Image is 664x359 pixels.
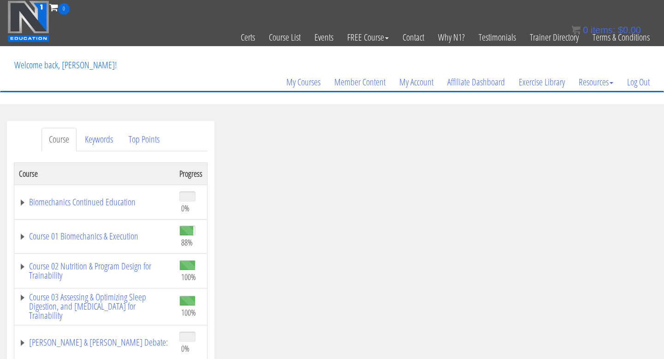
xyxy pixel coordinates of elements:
span: 88% [181,237,193,247]
span: 0% [181,343,190,353]
a: [PERSON_NAME] & [PERSON_NAME] Debate: [19,338,170,347]
span: 100% [181,307,196,317]
span: 0 [583,25,588,35]
a: Keywords [77,128,120,151]
a: My Courses [279,60,327,104]
a: Events [308,15,340,60]
a: Course 01 Biomechanics & Execution [19,232,170,241]
a: Course [41,128,77,151]
a: Trainer Directory [523,15,586,60]
a: Log Out [620,60,657,104]
a: Terms & Conditions [586,15,657,60]
a: Top Points [121,128,167,151]
a: My Account [392,60,440,104]
a: Testimonials [472,15,523,60]
span: 100% [181,272,196,282]
a: 0 [49,1,70,13]
a: Certs [234,15,262,60]
a: Course List [262,15,308,60]
a: 0 items: $0.00 [571,25,641,35]
a: Resources [572,60,620,104]
a: Contact [396,15,431,60]
img: n1-education [7,0,49,42]
bdi: 0.00 [618,25,641,35]
a: Member Content [327,60,392,104]
th: Progress [175,162,207,185]
p: Welcome back, [PERSON_NAME]! [7,47,124,84]
span: items: [591,25,615,35]
span: 0% [181,203,190,213]
a: Why N1? [431,15,472,60]
a: FREE Course [340,15,396,60]
th: Course [14,162,175,185]
a: Biomechanics Continued Education [19,197,170,207]
a: Affiliate Dashboard [440,60,512,104]
a: Course 02 Nutrition & Program Design for Trainability [19,262,170,280]
img: icon11.png [571,25,581,35]
span: 0 [58,3,70,15]
a: Exercise Library [512,60,572,104]
a: Course 03 Assessing & Optimizing Sleep Digestion, and [MEDICAL_DATA] for Trainability [19,293,170,320]
span: $ [618,25,623,35]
